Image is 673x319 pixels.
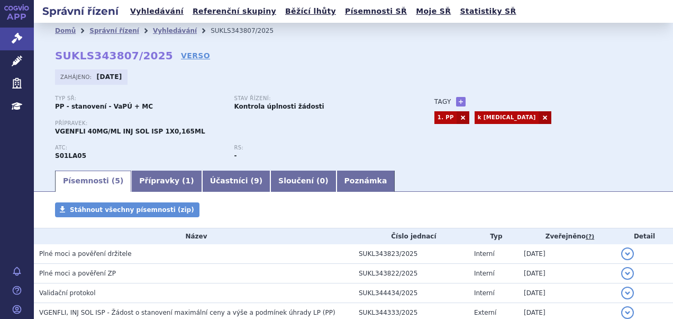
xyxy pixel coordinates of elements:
[34,4,127,19] h2: Správní řízení
[39,289,96,297] span: Validační protokol
[186,176,191,185] span: 1
[342,4,410,19] a: Písemnosti SŘ
[353,283,469,303] td: SUKL344434/2025
[234,103,324,110] strong: Kontrola úplnosti žádosti
[89,27,139,34] a: Správní řízení
[270,171,336,192] a: Sloučení (0)
[434,95,451,108] h3: Tagy
[474,289,495,297] span: Interní
[353,264,469,283] td: SUKL343822/2025
[234,95,402,102] p: Stav řízení:
[336,171,395,192] a: Poznámka
[469,228,519,244] th: Typ
[189,4,279,19] a: Referenční skupiny
[60,73,94,81] span: Zahájeno:
[127,4,187,19] a: Vyhledávání
[97,73,122,81] strong: [DATE]
[586,233,594,241] abbr: (?)
[621,287,634,299] button: detail
[475,111,539,124] a: k [MEDICAL_DATA]
[39,270,116,277] span: Plné moci a pověření ZP
[55,95,223,102] p: Typ SŘ:
[234,152,237,159] strong: -
[353,244,469,264] td: SUKL343823/2025
[202,171,270,192] a: Účastníci (9)
[519,264,616,283] td: [DATE]
[519,228,616,244] th: Zveřejněno
[282,4,339,19] a: Běžící lhůty
[234,145,402,151] p: RS:
[55,49,173,62] strong: SUKLS343807/2025
[70,206,194,214] span: Stáhnout všechny písemnosti (zip)
[55,202,199,217] a: Stáhnout všechny písemnosti (zip)
[413,4,454,19] a: Moje SŘ
[55,171,131,192] a: Písemnosti (5)
[39,250,132,258] span: Plné moci a pověření držitele
[55,145,223,151] p: ATC:
[211,23,287,39] li: SUKLS343807/2025
[621,247,634,260] button: detail
[55,103,153,110] strong: PP - stanovení - VaPÚ + MC
[254,176,259,185] span: 9
[55,120,413,127] p: Přípravek:
[474,250,495,258] span: Interní
[519,244,616,264] td: [DATE]
[616,228,673,244] th: Detail
[153,27,197,34] a: Vyhledávání
[320,176,325,185] span: 0
[474,270,495,277] span: Interní
[55,128,205,135] span: VGENFLI 40MG/ML INJ SOL ISP 1X0,165ML
[434,111,457,124] a: 1. PP
[474,309,496,316] span: Externí
[181,50,210,61] a: VERSO
[457,4,519,19] a: Statistiky SŘ
[621,306,634,319] button: detail
[55,152,86,159] strong: AFLIBERCEPT
[115,176,120,185] span: 5
[39,309,335,316] span: VGENFLI, INJ SOL ISP - Žádost o stanovení maximální ceny a výše a podmínek úhrady LP (PP)
[519,283,616,303] td: [DATE]
[34,228,353,244] th: Název
[55,27,76,34] a: Domů
[621,267,634,280] button: detail
[353,228,469,244] th: Číslo jednací
[131,171,202,192] a: Přípravky (1)
[456,97,466,107] a: +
